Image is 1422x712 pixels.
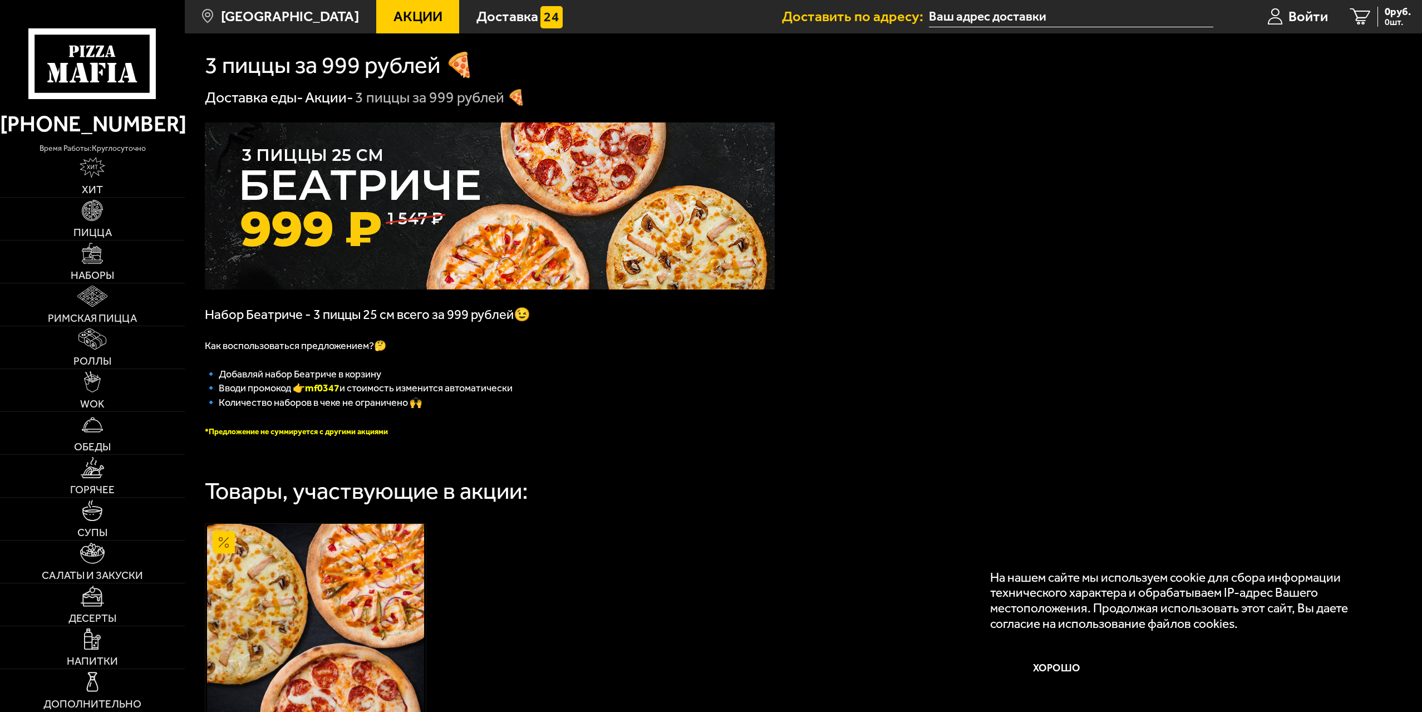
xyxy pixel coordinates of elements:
[305,89,353,106] a: Акции-
[48,313,137,323] span: Римская пицца
[1288,9,1328,24] span: Войти
[305,382,339,394] b: mf0347
[1385,7,1411,17] span: 0 руб.
[43,699,141,709] span: Дополнительно
[73,227,112,238] span: Пицца
[205,89,303,106] a: Доставка еды-
[80,399,105,409] span: WOK
[929,7,1213,27] input: Ваш адрес доставки
[221,9,359,24] span: [GEOGRAPHIC_DATA]
[205,382,513,394] span: 🔹 Вводи промокод 👉 и стоимость изменится автоматически
[82,184,103,195] span: Хит
[70,484,115,495] span: Горячее
[77,527,107,538] span: Супы
[205,340,386,352] span: Как воспользоваться предложением?🤔
[782,9,929,24] span: Доставить по адресу:
[355,88,525,107] div: 3 пиццы за 999 рублей 🍕
[393,9,442,24] span: Акции
[205,479,528,503] div: Товары, участвующие в акции:
[205,307,530,322] span: Набор Беатриче - 3 пиццы 25 см всего за 999 рублей😉
[540,6,563,28] img: 15daf4d41897b9f0e9f617042186c801.svg
[205,122,775,289] img: 1024x1024
[67,656,118,666] span: Напитки
[74,441,111,452] span: Обеды
[205,368,381,380] span: 🔹 Добавляй набор Беатриче в корзину
[213,531,235,553] img: Акционный
[68,613,116,623] span: Десерты
[990,646,1124,690] button: Хорошо
[205,53,474,77] h1: 3 пиццы за 999 рублей 🍕
[990,570,1380,631] p: На нашем сайте мы используем cookie для сбора информации технического характера и обрабатываем IP...
[476,9,538,24] span: Доставка
[73,356,111,366] span: Роллы
[1385,18,1411,27] span: 0 шт.
[71,270,114,281] span: Наборы
[42,570,143,581] span: Салаты и закуски
[205,427,388,436] font: *Предложение не суммируется с другими акциями
[205,396,422,409] span: 🔹 Количество наборов в чеке не ограничено 🙌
